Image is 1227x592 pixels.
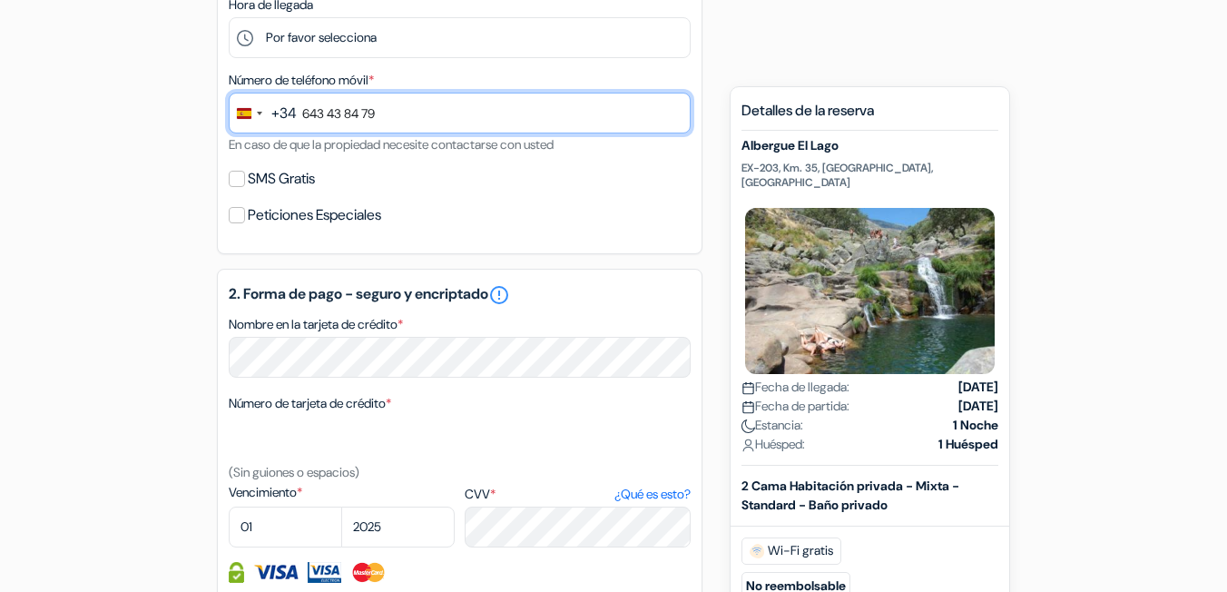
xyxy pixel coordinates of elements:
img: user_icon.svg [741,439,755,452]
span: Fecha de llegada: [741,378,849,397]
img: Visa [253,562,299,583]
span: Wi-Fi gratis [741,538,841,565]
img: calendar.svg [741,400,755,414]
h5: Albergue El Lago [741,138,998,153]
p: EX-203, Km. 35, [GEOGRAPHIC_DATA], [GEOGRAPHIC_DATA] [741,161,998,190]
label: Nombre en la tarjeta de crédito [229,315,403,334]
span: Fecha de partida: [741,397,849,416]
small: En caso de que la propiedad necesite contactarse con usted [229,136,554,153]
label: CVV [465,485,691,504]
img: moon.svg [741,419,755,433]
img: Master Card [350,562,388,583]
span: Huésped: [741,435,805,454]
b: 2 Cama Habitación privada - Mixta - Standard - Baño privado [741,478,959,513]
img: free_wifi.svg [750,544,764,558]
a: error_outline [488,284,510,306]
strong: [DATE] [958,397,998,416]
img: calendar.svg [741,381,755,395]
img: Visa Electron [308,562,340,583]
label: SMS Gratis [248,166,315,192]
input: 612 34 56 78 [229,93,691,133]
span: Estancia: [741,416,803,435]
strong: [DATE] [958,378,998,397]
label: Número de tarjeta de crédito [229,394,391,413]
h5: 2. Forma de pago - seguro y encriptado [229,284,691,306]
strong: 1 Huésped [938,435,998,454]
strong: 1 Noche [953,416,998,435]
small: (Sin guiones o espacios) [229,464,359,480]
button: Change country, selected Spain (+34) [230,94,297,133]
h5: Detalles de la reserva [741,102,998,131]
a: ¿Qué es esto? [614,485,691,504]
label: Número de teléfono móvil [229,71,374,90]
label: Vencimiento [229,483,455,502]
label: Peticiones Especiales [248,202,381,228]
img: Información de la Tarjeta de crédito totalmente protegida y encriptada [229,562,244,583]
div: +34 [271,103,297,124]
